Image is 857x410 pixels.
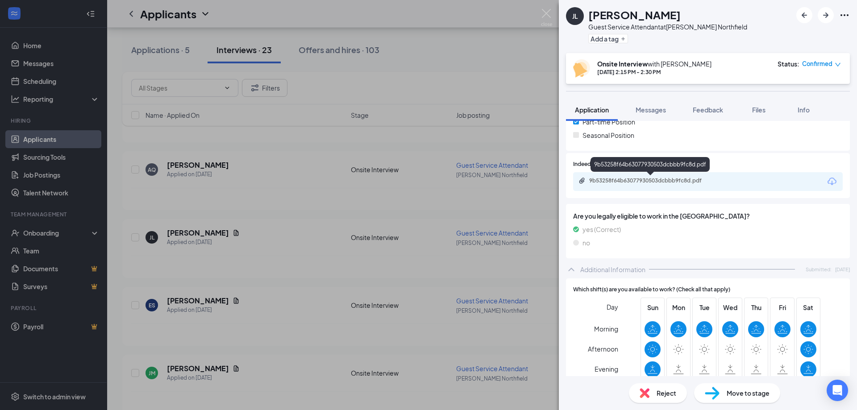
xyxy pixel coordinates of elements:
svg: ArrowLeftNew [799,10,810,21]
span: Application [575,106,609,114]
span: Evening [595,361,618,377]
span: Which shift(s) are you available to work? (Check all that apply) [573,286,730,294]
span: Mon [670,302,686,312]
span: Info [798,106,810,114]
svg: ArrowRight [820,10,831,21]
div: Status : [778,59,799,68]
span: Reject [657,388,676,398]
span: Messages [636,106,666,114]
button: ArrowRight [818,7,834,23]
div: Guest Service Attendant at [PERSON_NAME] Northfield [588,22,747,31]
span: Thu [748,302,764,312]
span: down [835,62,841,68]
span: Move to stage [727,388,770,398]
span: Fri [774,302,790,312]
button: ArrowLeftNew [796,7,812,23]
div: 9b53258f64b63077930503dcbbb9fc8d.pdf [591,157,710,172]
div: Open Intercom Messenger [827,380,848,401]
span: Files [752,106,765,114]
svg: Download [827,176,837,187]
svg: Plus [620,36,626,41]
button: PlusAdd a tag [588,34,628,43]
span: [DATE] [835,265,850,273]
span: Day [607,302,618,312]
h1: [PERSON_NAME] [588,7,681,22]
span: Sat [800,302,816,312]
b: Onsite Interview [597,60,648,68]
span: yes (Correct) [582,224,621,234]
div: 9b53258f64b63077930503dcbbb9fc8d.pdf [589,177,714,184]
span: no [582,238,590,248]
span: Are you legally eligible to work in the [GEOGRAPHIC_DATA]? [573,211,843,221]
div: JL [572,12,578,21]
span: Seasonal Position [582,130,634,140]
svg: Ellipses [839,10,850,21]
span: Morning [594,321,618,337]
span: Feedback [693,106,723,114]
svg: Paperclip [578,177,586,184]
span: Tue [696,302,712,312]
div: [DATE] 2:15 PM - 2:30 PM [597,68,711,76]
div: Additional Information [580,265,645,274]
div: with [PERSON_NAME] [597,59,711,68]
span: Part-time Position [582,117,635,127]
span: Confirmed [802,59,832,68]
span: Sun [645,302,661,312]
svg: ChevronUp [566,264,577,275]
span: Wed [722,302,738,312]
a: Paperclip9b53258f64b63077930503dcbbb9fc8d.pdf [578,177,723,186]
span: Afternoon [588,341,618,357]
span: Indeed Resume [573,160,612,169]
span: Submitted: [806,265,832,273]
